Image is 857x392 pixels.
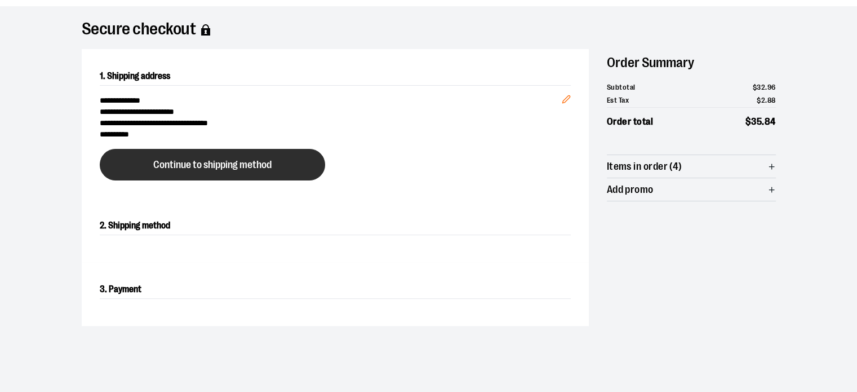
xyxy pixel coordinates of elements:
span: 84 [765,116,776,127]
span: $ [753,83,757,91]
span: . [762,116,765,127]
span: $ [745,116,752,127]
span: . [765,96,767,104]
h2: 3. Payment [100,280,571,299]
span: 2 [761,96,766,104]
h1: Secure checkout [82,24,776,36]
span: 35 [751,116,762,127]
span: . [765,83,767,91]
span: Add promo [607,184,654,195]
span: Items in order (4) [607,161,682,172]
span: 96 [767,83,776,91]
h2: 2. Shipping method [100,217,571,235]
button: Continue to shipping method [100,149,325,180]
button: Items in order (4) [607,155,776,178]
span: $ [757,96,761,104]
span: 88 [767,96,776,104]
button: Edit [553,77,580,116]
h2: Order Summary [607,49,776,76]
span: Continue to shipping method [153,160,272,170]
span: Est Tax [607,95,629,106]
span: Subtotal [607,82,636,93]
button: Add promo [607,178,776,201]
span: 32 [757,83,765,91]
h2: 1. Shipping address [100,67,571,86]
span: Order total [607,114,654,129]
